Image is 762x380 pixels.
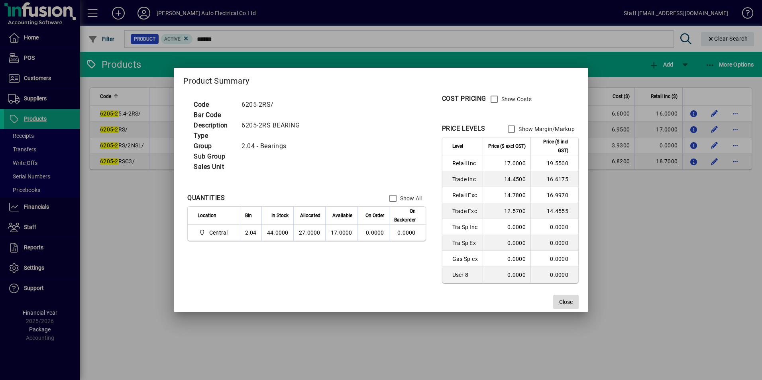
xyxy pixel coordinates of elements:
span: Gas Sp-ex [452,255,478,263]
span: User 8 [452,271,478,279]
span: Trade Exc [452,207,478,215]
td: 14.4555 [530,203,578,219]
td: 16.9970 [530,187,578,203]
div: QUANTITIES [187,193,225,203]
span: Trade Inc [452,175,478,183]
td: 6205-2RS/ [238,100,309,110]
td: 12.5700 [483,203,530,219]
td: 0.0000 [530,251,578,267]
span: Price ($ incl GST) [536,137,568,155]
td: 0.0000 [483,235,530,251]
span: Level [452,142,463,151]
span: Retail Inc [452,159,478,167]
span: Price ($ excl GST) [488,142,526,151]
td: 0.0000 [530,235,578,251]
span: Central [209,229,228,237]
td: 17.0000 [325,225,357,241]
td: 6205-2RS BEARING [238,120,309,131]
span: Location [198,211,216,220]
td: Sales Unit [190,162,238,172]
td: Type [190,131,238,141]
td: Description [190,120,238,131]
td: 0.0000 [389,225,426,241]
td: 17.0000 [483,155,530,171]
td: 0.0000 [483,219,530,235]
span: On Backorder [394,207,416,224]
td: Group [190,141,238,151]
span: On Order [365,211,384,220]
span: Bin [245,211,252,220]
td: 14.7800 [483,187,530,203]
span: Tra Sp Inc [452,223,478,231]
td: 19.5500 [530,155,578,171]
td: 14.4500 [483,171,530,187]
td: 44.0000 [261,225,293,241]
span: 0.0000 [366,229,384,236]
div: COST PRICING [442,94,486,104]
span: Available [332,211,352,220]
span: Retail Exc [452,191,478,199]
label: Show Costs [500,95,532,103]
td: Sub Group [190,151,238,162]
td: Bar Code [190,110,238,120]
td: 16.6175 [530,171,578,187]
span: Tra Sp Ex [452,239,478,247]
td: Code [190,100,238,110]
span: Allocated [300,211,320,220]
td: 27.0000 [293,225,325,241]
td: 2.04 - Bearings [238,141,309,151]
td: 0.0000 [483,251,530,267]
td: 0.0000 [530,219,578,235]
label: Show All [399,194,422,202]
span: In Stock [271,211,289,220]
td: 2.04 [240,225,261,241]
span: Central [198,228,231,237]
div: PRICE LEVELS [442,124,485,133]
h2: Product Summary [174,68,588,91]
td: 0.0000 [483,267,530,283]
td: 0.0000 [530,267,578,283]
button: Close [553,295,579,309]
span: Close [559,298,573,306]
label: Show Margin/Markup [517,125,575,133]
